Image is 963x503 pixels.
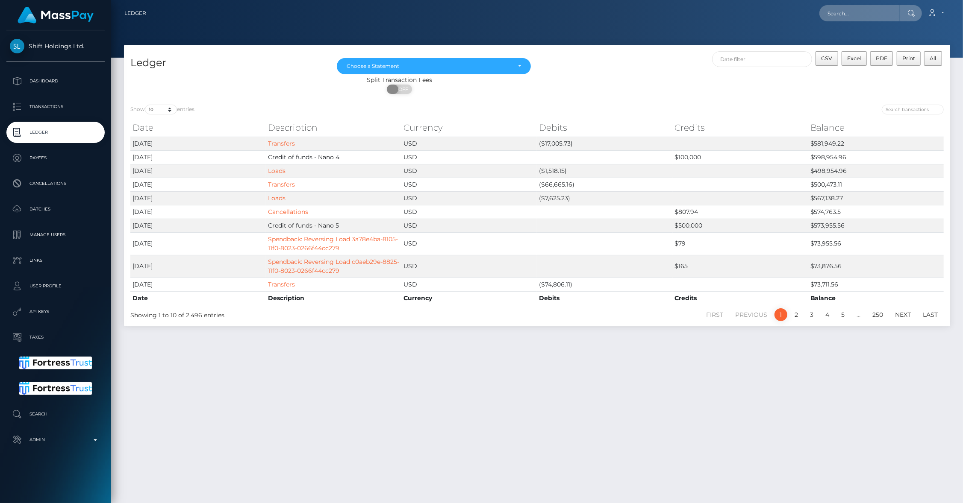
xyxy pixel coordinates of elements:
[6,96,105,117] a: Transactions
[6,404,105,425] a: Search
[10,39,24,53] img: Shift Holdings Ltd.
[876,55,887,61] span: PDF
[836,308,849,321] a: 5
[130,56,324,70] h4: Ledger
[537,119,672,136] th: Debits
[808,205,944,219] td: $574,763.5
[130,191,266,205] td: [DATE]
[847,55,861,61] span: Excel
[10,100,101,113] p: Transactions
[130,119,266,136] th: Date
[130,232,266,255] td: [DATE]
[6,70,105,92] a: Dashboard
[775,308,787,321] a: 1
[130,105,194,114] label: Show entries
[673,232,808,255] td: $79
[897,51,921,66] button: Print
[268,258,399,275] a: Spendback: Reversing Load c0aeb29e-8825-11f0-8023-0266f44cc279
[268,167,286,175] a: Loads
[808,232,944,255] td: $73,955.56
[10,331,101,344] p: Taxes
[808,278,944,291] td: $73,711.56
[10,177,101,190] p: Cancellations
[868,308,888,321] a: 250
[130,137,266,150] td: [DATE]
[816,51,838,66] button: CSV
[266,291,401,305] th: Description
[808,291,944,305] th: Balance
[808,137,944,150] td: $581,949.22
[401,178,537,191] td: USD
[10,75,101,88] p: Dashboard
[337,58,530,74] button: Choose a Statement
[266,150,401,164] td: Credit of funds - Nano 4
[130,278,266,291] td: [DATE]
[673,291,808,305] th: Credits
[6,275,105,297] a: User Profile
[10,203,101,216] p: Batches
[882,105,944,114] input: Search transactions
[401,150,537,164] td: USD
[790,308,803,321] a: 2
[10,433,101,446] p: Admin
[401,232,537,255] td: USD
[401,191,537,205] td: USD
[6,224,105,246] a: Manage Users
[268,194,286,202] a: Loads
[268,181,295,188] a: Transfers
[805,308,818,321] a: 3
[537,137,672,150] td: ($17,005.73)
[10,254,101,267] p: Links
[130,255,266,278] td: [DATE]
[6,173,105,194] a: Cancellations
[401,291,537,305] th: Currency
[819,5,900,21] input: Search...
[130,164,266,178] td: [DATE]
[130,178,266,191] td: [DATE]
[842,51,867,66] button: Excel
[145,105,177,114] select: Showentries
[808,255,944,278] td: $73,876.56
[401,119,537,136] th: Currency
[6,122,105,143] a: Ledger
[6,250,105,271] a: Links
[808,119,944,136] th: Balance
[918,308,942,321] a: Last
[808,178,944,191] td: $500,473.11
[401,205,537,219] td: USD
[673,119,808,136] th: Credits
[401,137,537,150] td: USD
[10,280,101,292] p: User Profile
[268,235,398,252] a: Spendback: Reversing Load 3a78e4ba-8105-11f0-8023-0266f44cc279
[130,150,266,164] td: [DATE]
[673,255,808,278] td: $165
[266,219,401,232] td: Credit of funds - Nano 5
[124,4,146,22] a: Ledger
[537,191,672,205] td: ($7,625.23)
[401,219,537,232] td: USD
[124,76,675,85] div: Split Transaction Fees
[808,150,944,164] td: $598,954.96
[266,119,401,136] th: Description
[930,55,936,61] span: All
[808,191,944,205] td: $567,138.27
[822,55,833,61] span: CSV
[268,281,295,288] a: Transfers
[870,51,893,66] button: PDF
[808,164,944,178] td: $498,954.96
[10,228,101,241] p: Manage Users
[673,205,808,219] td: $807.94
[10,305,101,318] p: API Keys
[130,291,266,305] th: Date
[19,382,92,395] img: Fortress Trust
[130,205,266,219] td: [DATE]
[268,208,308,216] a: Cancellations
[537,291,672,305] th: Debits
[10,126,101,139] p: Ledger
[401,278,537,291] td: USD
[401,255,537,278] td: USD
[268,140,295,147] a: Transfers
[673,219,808,232] td: $500,000
[130,307,462,320] div: Showing 1 to 10 of 2,496 entries
[6,429,105,450] a: Admin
